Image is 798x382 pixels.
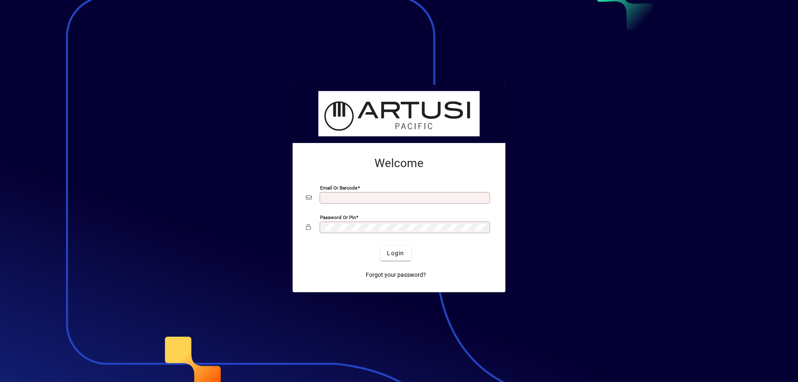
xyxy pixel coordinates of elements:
h2: Welcome [306,156,492,170]
span: Forgot your password? [366,271,426,279]
mat-label: Email or Barcode [320,185,357,191]
mat-label: Password or Pin [320,214,356,220]
span: Login [387,249,404,258]
button: Login [380,246,411,261]
a: Forgot your password? [362,267,429,282]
